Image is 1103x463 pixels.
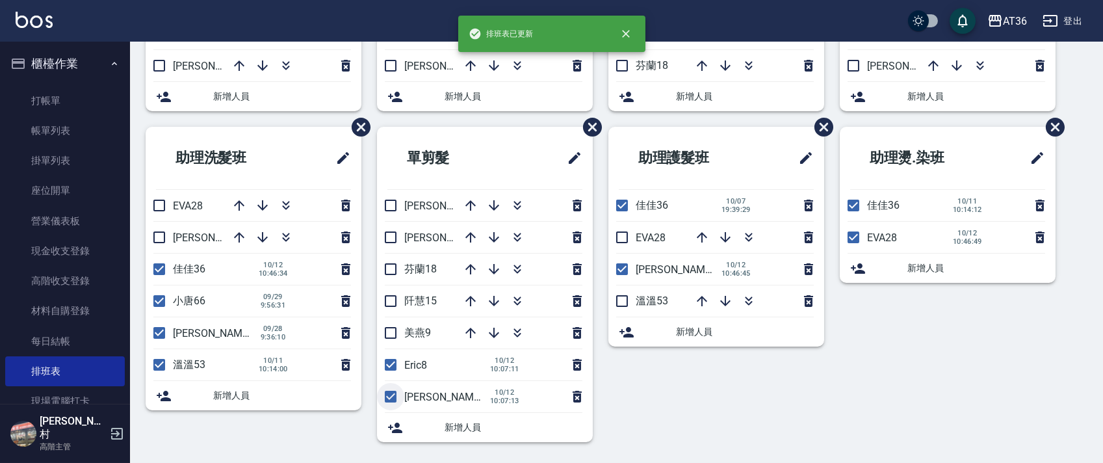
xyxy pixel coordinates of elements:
[259,261,288,269] span: 10/12
[213,90,351,103] span: 新增人員
[721,197,751,205] span: 10/07
[5,386,125,416] a: 現場電腦打卡
[5,176,125,205] a: 座位開單
[445,421,582,434] span: 新增人員
[16,12,53,28] img: Logo
[5,296,125,326] a: 材料自購登錄
[676,325,814,339] span: 新增人員
[259,301,287,310] span: 9:56:31
[721,269,751,278] span: 10:46:45
[173,327,263,339] span: [PERSON_NAME]58
[840,82,1056,111] div: 新增人員
[173,358,205,371] span: 溫溫53
[10,421,36,447] img: Person
[721,205,751,214] span: 19:39:29
[953,205,982,214] span: 10:14:12
[5,356,125,386] a: 排班表
[867,199,900,211] span: 佳佳36
[676,90,814,103] span: 新增人員
[5,146,125,176] a: 掛單列表
[404,231,494,244] span: [PERSON_NAME]16
[173,200,203,212] span: EVA28
[950,8,976,34] button: save
[5,326,125,356] a: 每日結帳
[259,333,287,341] span: 9:36:10
[982,8,1032,34] button: AT36
[953,237,982,246] span: 10:46:49
[636,231,666,244] span: EVA28
[790,142,814,174] span: 修改班表的標題
[612,20,640,48] button: close
[259,356,288,365] span: 10/11
[173,60,263,72] span: [PERSON_NAME]16
[867,60,951,72] span: [PERSON_NAME]6
[636,295,668,307] span: 溫溫53
[259,293,287,301] span: 09/29
[146,381,361,410] div: 新增人員
[156,135,296,181] h2: 助理洗髮班
[5,86,125,116] a: 打帳單
[573,108,604,146] span: 刪除班表
[840,254,1056,283] div: 新增人員
[907,90,1045,103] span: 新增人員
[1037,9,1087,33] button: 登出
[907,261,1045,275] span: 新增人員
[636,59,668,72] span: 芬蘭18
[5,116,125,146] a: 帳單列表
[404,263,437,275] span: 芬蘭18
[377,413,593,442] div: 新增人員
[5,266,125,296] a: 高階收支登錄
[721,261,751,269] span: 10/12
[867,231,897,244] span: EVA28
[5,206,125,236] a: 營業儀表板
[636,199,668,211] span: 佳佳36
[377,82,593,111] div: 新增人員
[404,200,494,212] span: [PERSON_NAME]11
[469,27,534,40] span: 排班表已更新
[404,295,437,307] span: 阡慧15
[146,82,361,111] div: 新增人員
[387,135,514,181] h2: 單剪髮
[1003,13,1027,29] div: AT36
[636,263,725,276] span: [PERSON_NAME]58
[5,47,125,81] button: 櫃檯作業
[1036,108,1067,146] span: 刪除班表
[619,135,759,181] h2: 助理護髮班
[404,326,431,339] span: 美燕9
[40,415,106,441] h5: [PERSON_NAME]村
[490,388,519,397] span: 10/12
[608,82,824,111] div: 新增人員
[404,359,427,371] span: Eric8
[850,135,993,181] h2: 助理燙.染班
[953,197,982,205] span: 10/11
[5,236,125,266] a: 現金收支登錄
[259,365,288,373] span: 10:14:00
[40,441,106,453] p: 高階主管
[328,142,351,174] span: 修改班表的標題
[404,60,488,72] span: [PERSON_NAME]6
[404,391,488,403] span: [PERSON_NAME]6
[259,324,287,333] span: 09/28
[559,142,582,174] span: 修改班表的標題
[490,365,519,373] span: 10:07:11
[490,397,519,405] span: 10:07:13
[173,295,205,307] span: 小唐66
[173,263,205,275] span: 佳佳36
[490,356,519,365] span: 10/12
[173,231,263,244] span: [PERSON_NAME]55
[213,389,351,403] span: 新增人員
[342,108,372,146] span: 刪除班表
[1022,142,1045,174] span: 修改班表的標題
[953,229,982,237] span: 10/12
[259,269,288,278] span: 10:46:34
[445,90,582,103] span: 新增人員
[805,108,835,146] span: 刪除班表
[608,317,824,347] div: 新增人員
